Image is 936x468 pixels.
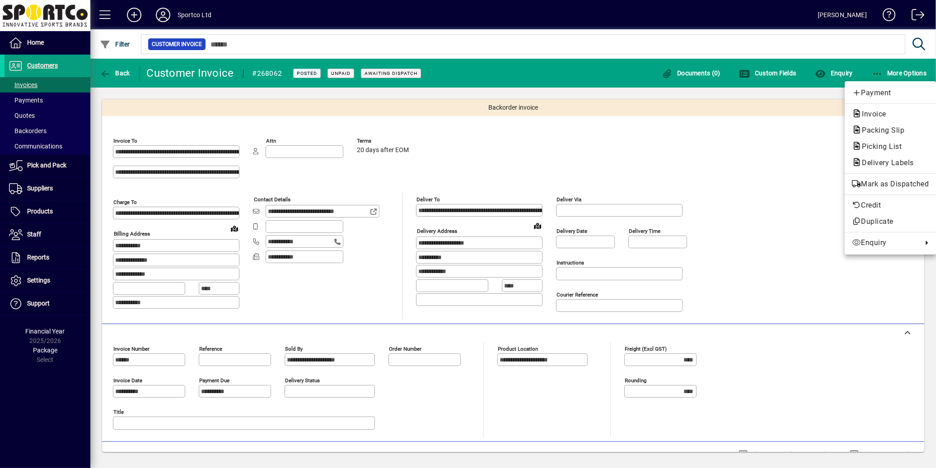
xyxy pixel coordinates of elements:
span: Mark as Dispatched [852,179,929,190]
button: Add customer payment [845,85,936,101]
span: Duplicate [852,216,929,227]
span: Invoice [852,110,891,118]
span: Picking List [852,142,906,151]
span: Payment [852,88,929,98]
span: Delivery Labels [852,158,918,167]
span: Credit [852,200,929,211]
span: Packing Slip [852,126,909,134]
span: Enquiry [852,237,918,248]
